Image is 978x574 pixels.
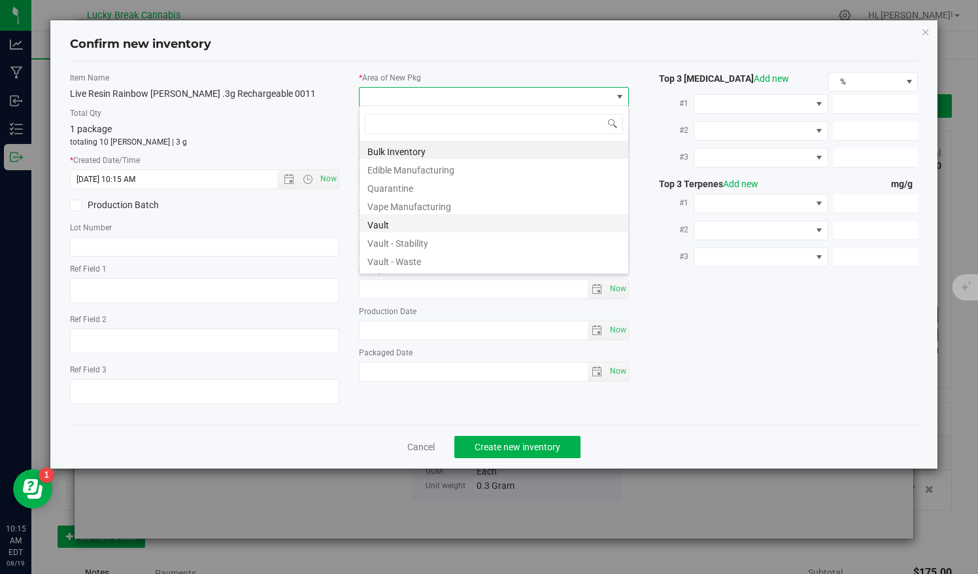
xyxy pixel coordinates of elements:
span: Set Current date [607,279,629,298]
label: Ref Field 1 [70,263,340,275]
span: Create new inventory [475,442,560,452]
label: #2 [649,218,694,242]
div: Live Resin Rainbow [PERSON_NAME] .3g Rechargeable 0011 [70,87,340,101]
label: Lot Number [70,222,340,234]
span: Open the date view [278,174,300,185]
label: #1 [649,92,694,115]
a: Cancel [407,440,435,454]
span: Set Current date [607,321,629,340]
label: Area of New Pkg [359,72,629,84]
span: select [588,321,607,340]
label: Production Date [359,306,629,317]
span: mg/g [891,179,918,189]
label: Created Date/Time [70,154,340,166]
span: 1 package [70,124,112,134]
label: Total Qty [70,107,340,119]
label: Item Name [70,72,340,84]
label: #3 [649,245,694,268]
span: Set Current date [318,170,340,188]
label: #2 [649,118,694,142]
span: select [588,280,607,298]
a: Add new [723,179,758,189]
label: Ref Field 3 [70,364,340,376]
label: Ref Field 2 [70,314,340,325]
span: NO DATA FOUND [694,94,828,114]
span: select [607,280,628,298]
label: #3 [649,145,694,169]
span: % [829,73,902,91]
span: Top 3 [MEDICAL_DATA] [649,73,789,84]
button: Create new inventory [454,436,581,458]
span: NO DATA FOUND [694,221,828,240]
span: select [588,363,607,381]
span: NO DATA FOUND [694,194,828,213]
p: totaling 10 [PERSON_NAME] | 3 g [70,136,340,148]
iframe: Resource center unread badge [39,467,54,483]
span: NO DATA FOUND [694,247,828,267]
label: Production Batch [70,198,195,212]
h4: Confirm new inventory [70,36,211,53]
span: Open the time view [297,174,319,185]
span: NO DATA FOUND [694,121,828,141]
a: Add new [754,73,789,84]
iframe: Resource center [13,469,52,509]
span: select [607,363,628,381]
span: Set Current date [607,362,629,381]
span: Top 3 Terpenes [649,179,758,189]
span: select [607,321,628,340]
label: Packaged Date [359,347,629,359]
label: #1 [649,191,694,215]
span: NO DATA FOUND [694,148,828,168]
